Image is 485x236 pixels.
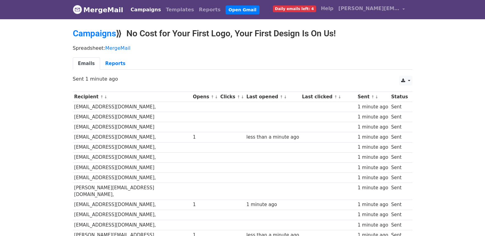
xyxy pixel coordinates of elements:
[358,164,388,171] div: 1 minute ago
[358,201,388,208] div: 1 minute ago
[358,222,388,229] div: 1 minute ago
[219,92,245,102] th: Clicks
[336,2,408,17] a: [PERSON_NAME][EMAIL_ADDRESS][DOMAIN_NAME]
[73,220,192,230] td: [EMAIL_ADDRESS][DOMAIN_NAME],
[100,95,103,99] a: ↑
[358,184,388,191] div: 1 minute ago
[128,4,163,16] a: Campaigns
[73,5,82,14] img: MergeMail logo
[280,95,283,99] a: ↑
[390,162,409,172] td: Sent
[319,2,336,15] a: Help
[371,95,375,99] a: ↑
[390,142,409,152] td: Sent
[390,102,409,112] td: Sent
[338,5,400,12] span: [PERSON_NAME][EMAIL_ADDRESS][DOMAIN_NAME]
[358,124,388,131] div: 1 minute ago
[338,95,341,99] a: ↓
[73,45,412,51] p: Spreadsheet:
[358,144,388,151] div: 1 minute ago
[334,95,338,99] a: ↑
[73,28,412,39] h2: ⟫ No Cost for Your First Logo, Your First Design Is On Us!
[358,114,388,121] div: 1 minute ago
[226,5,259,14] a: Open Gmail
[273,5,316,12] span: Daily emails left: 4
[390,172,409,183] td: Sent
[192,92,219,102] th: Opens
[358,211,388,218] div: 1 minute ago
[73,57,100,70] a: Emails
[73,3,123,16] a: MergeMail
[193,134,217,141] div: 1
[358,134,388,141] div: 1 minute ago
[104,95,107,99] a: ↓
[358,174,388,181] div: 1 minute ago
[246,201,299,208] div: 1 minute ago
[100,57,131,70] a: Reports
[163,4,196,16] a: Templates
[390,112,409,122] td: Sent
[300,92,356,102] th: Last clicked
[73,183,192,200] td: [PERSON_NAME][EMAIL_ADDRESS][DOMAIN_NAME],
[390,220,409,230] td: Sent
[390,152,409,162] td: Sent
[390,122,409,132] td: Sent
[390,132,409,142] td: Sent
[73,122,192,132] td: [EMAIL_ADDRESS][DOMAIN_NAME]
[284,95,287,99] a: ↓
[390,92,409,102] th: Status
[246,134,299,141] div: less than a minute ago
[73,162,192,172] td: [EMAIL_ADDRESS][DOMAIN_NAME]
[196,4,223,16] a: Reports
[211,95,214,99] a: ↑
[73,142,192,152] td: [EMAIL_ADDRESS][DOMAIN_NAME],
[241,95,244,99] a: ↓
[73,102,192,112] td: [EMAIL_ADDRESS][DOMAIN_NAME],
[105,45,130,51] a: MergeMail
[193,201,217,208] div: 1
[237,95,240,99] a: ↑
[73,92,192,102] th: Recipient
[245,92,300,102] th: Last opened
[73,200,192,210] td: [EMAIL_ADDRESS][DOMAIN_NAME],
[358,103,388,111] div: 1 minute ago
[73,132,192,142] td: [EMAIL_ADDRESS][DOMAIN_NAME],
[73,210,192,220] td: [EMAIL_ADDRESS][DOMAIN_NAME],
[358,154,388,161] div: 1 minute ago
[270,2,319,15] a: Daily emails left: 4
[375,95,379,99] a: ↓
[390,210,409,220] td: Sent
[215,95,218,99] a: ↓
[73,28,116,38] a: Campaigns
[73,112,192,122] td: [EMAIL_ADDRESS][DOMAIN_NAME]
[390,200,409,210] td: Sent
[390,183,409,200] td: Sent
[73,172,192,183] td: [EMAIL_ADDRESS][DOMAIN_NAME],
[73,152,192,162] td: [EMAIL_ADDRESS][DOMAIN_NAME],
[356,92,390,102] th: Sent
[73,76,412,82] p: Sent 1 minute ago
